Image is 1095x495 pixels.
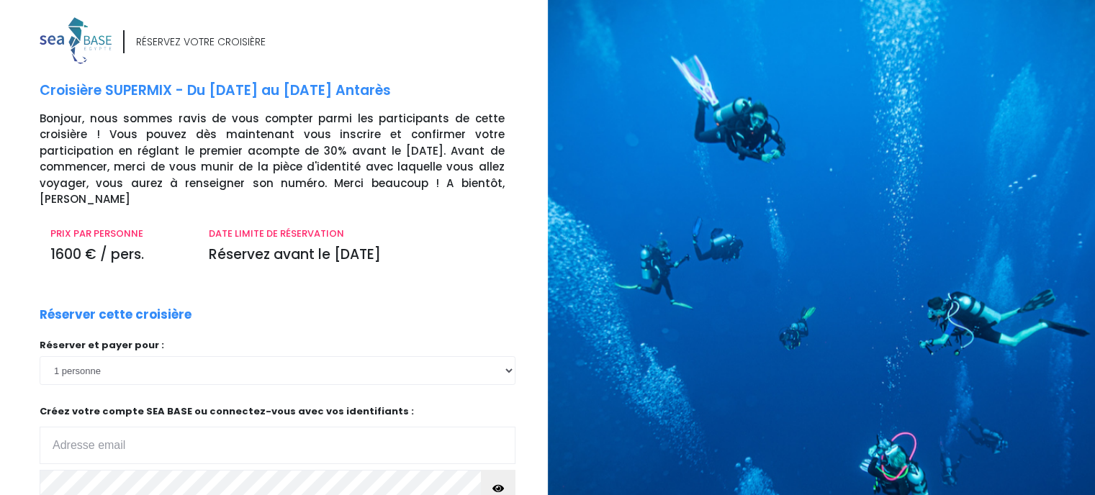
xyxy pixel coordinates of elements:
[50,245,187,265] p: 1600 € / pers.
[40,427,515,464] input: Adresse email
[40,111,537,208] p: Bonjour, nous sommes ravis de vous compter parmi les participants de cette croisière ! Vous pouve...
[209,227,504,241] p: DATE LIMITE DE RÉSERVATION
[40,404,515,464] p: Créez votre compte SEA BASE ou connectez-vous avec vos identifiants :
[209,245,504,265] p: Réservez avant le [DATE]
[136,35,266,50] div: RÉSERVEZ VOTRE CROISIÈRE
[50,227,187,241] p: PRIX PAR PERSONNE
[40,306,191,324] p: Réserver cette croisière
[40,17,112,64] img: logo_color1.png
[40,338,515,353] p: Réserver et payer pour :
[40,81,537,101] p: Croisière SUPERMIX - Du [DATE] au [DATE] Antarès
